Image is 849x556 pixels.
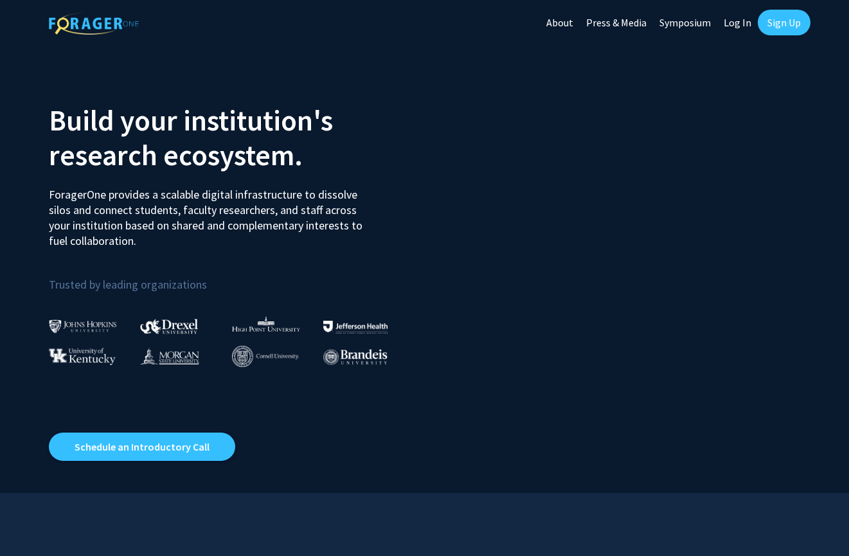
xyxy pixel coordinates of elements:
[323,321,388,333] img: Thomas Jefferson University
[49,177,371,249] p: ForagerOne provides a scalable digital infrastructure to dissolve silos and connect students, fac...
[232,346,299,367] img: Cornell University
[49,433,235,461] a: Opens in a new tab
[49,12,139,35] img: ForagerOne Logo
[49,259,415,294] p: Trusted by leading organizations
[140,348,199,364] img: Morgan State University
[140,319,198,334] img: Drexel University
[49,348,116,365] img: University of Kentucky
[232,316,300,332] img: High Point University
[323,349,388,365] img: Brandeis University
[49,103,415,172] h2: Build your institution's research ecosystem.
[49,319,117,333] img: Johns Hopkins University
[758,10,810,35] a: Sign Up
